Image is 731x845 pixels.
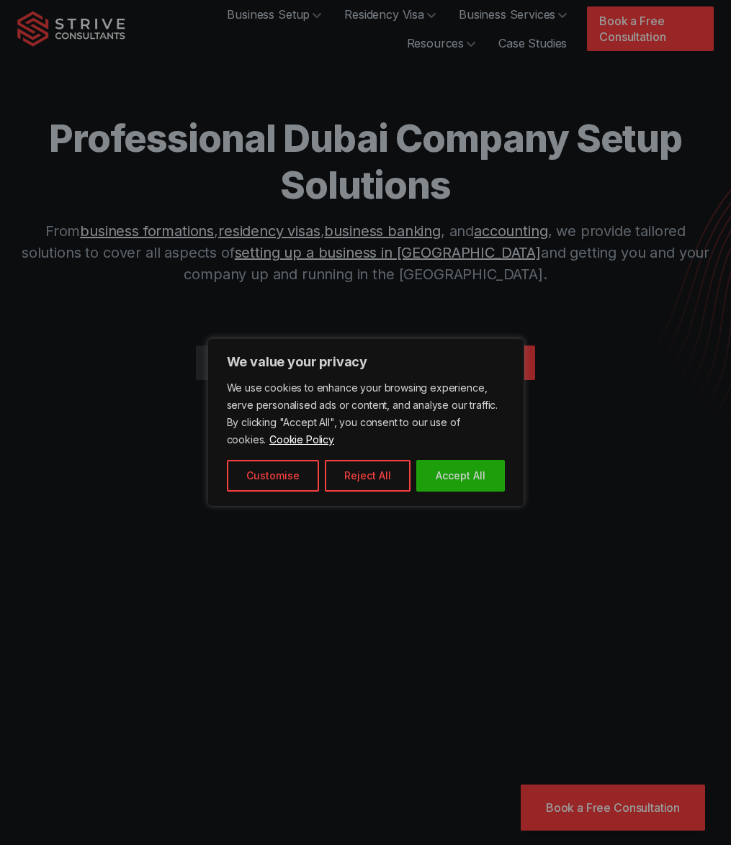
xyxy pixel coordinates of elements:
button: Customise [227,460,319,492]
button: Reject All [325,460,411,492]
div: We value your privacy [207,338,524,507]
p: We value your privacy [227,353,505,371]
p: We use cookies to enhance your browsing experience, serve personalised ads or content, and analys... [227,379,505,448]
button: Accept All [416,460,505,492]
a: Cookie Policy [269,433,335,446]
